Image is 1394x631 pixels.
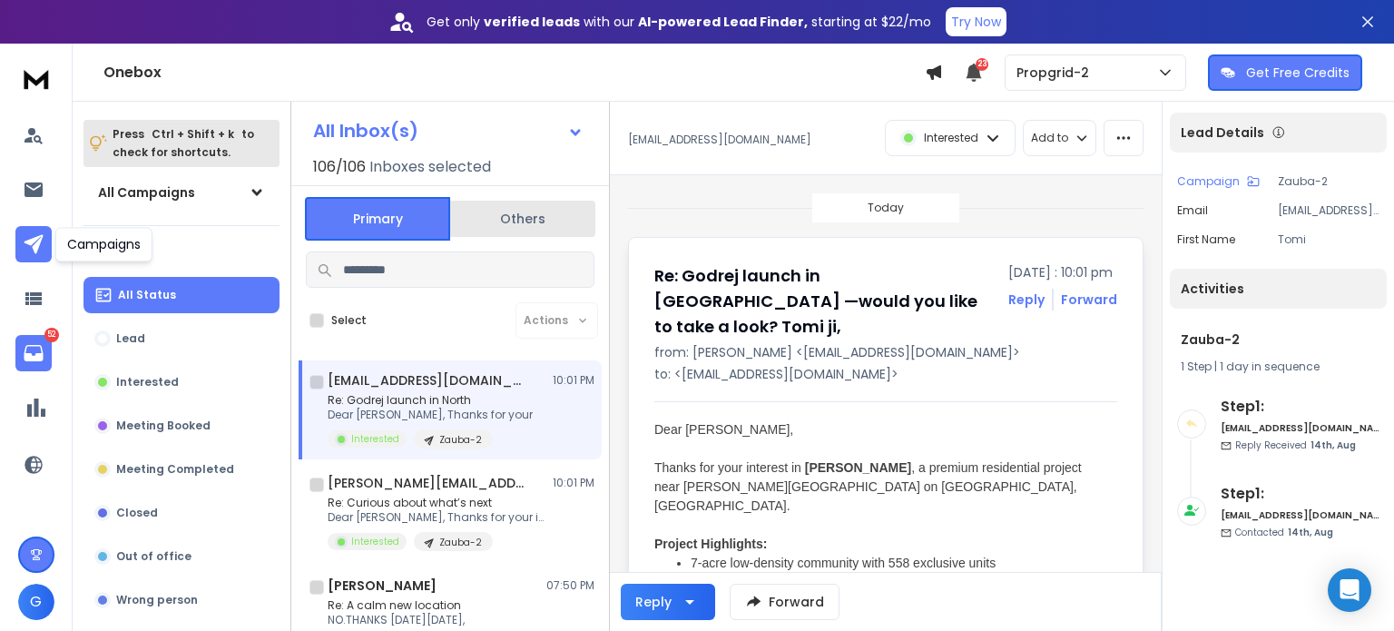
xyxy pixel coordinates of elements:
[654,365,1117,383] p: to: <[EMAIL_ADDRESS][DOMAIN_NAME]>
[328,577,437,595] h1: [PERSON_NAME]
[621,584,715,620] button: Reply
[1221,396,1379,418] h6: Step 1 :
[1221,421,1379,435] h6: [EMAIL_ADDRESS][DOMAIN_NAME]
[946,7,1006,36] button: Try Now
[116,375,179,389] p: Interested
[1181,359,1212,374] span: 1 Step
[328,371,527,389] h1: [EMAIL_ADDRESS][DOMAIN_NAME]
[951,13,1001,31] p: Try Now
[1008,291,1045,309] button: Reply
[654,458,1103,516] div: Thanks for your interest in , a premium residential project near [PERSON_NAME][GEOGRAPHIC_DATA] o...
[351,432,399,446] p: Interested
[313,122,418,140] h1: All Inbox(s)
[1235,439,1356,452] p: Reply Received
[1288,526,1333,539] span: 14th, Aug
[328,510,545,525] p: Dear [PERSON_NAME], Thanks for your interest
[83,495,280,531] button: Closed
[805,460,911,475] strong: [PERSON_NAME]
[730,584,839,620] button: Forward
[484,13,580,31] strong: verified leads
[1246,64,1350,82] p: Get Free Credits
[18,584,54,620] button: G
[55,227,152,261] div: Campaigns
[83,174,280,211] button: All Campaigns
[328,613,512,627] p: NO.THANKS [DATE][DATE],
[328,393,533,408] p: Re: Godrej launch in North
[1278,232,1379,247] p: Tomi
[1221,483,1379,505] h6: Step 1 :
[1177,232,1235,247] p: First Name
[654,420,1103,439] div: Dear [PERSON_NAME],
[654,263,997,340] h1: Re: Godrej launch in [GEOGRAPHIC_DATA] —would you like to take a look? Tomi ji,
[313,156,366,178] span: 106 / 106
[691,554,1103,573] div: 7-acre low-density community with 558 exclusive units
[1278,174,1379,189] p: Zauba-2
[1008,263,1117,281] p: [DATE] : 10:01 pm
[305,197,450,241] button: Primary
[553,373,594,388] p: 10:01 PM
[439,536,482,549] p: Zauba-2
[83,277,280,313] button: All Status
[1061,291,1117,309] div: Forward
[1220,359,1320,374] span: 1 day in sequence
[328,598,512,613] p: Re: A calm new location
[83,538,280,575] button: Out of office
[1328,568,1371,612] div: Open Intercom Messenger
[116,462,234,477] p: Meeting Completed
[1181,330,1376,349] h1: Zauba-2
[98,183,195,202] h1: All Campaigns
[44,328,59,342] p: 52
[328,496,545,510] p: Re: Curious about what’s next
[628,133,811,147] p: [EMAIL_ADDRESS][DOMAIN_NAME]
[546,578,594,593] p: 07:50 PM
[299,113,598,149] button: All Inbox(s)
[18,62,54,95] img: logo
[654,343,1117,361] p: from: [PERSON_NAME] <[EMAIL_ADDRESS][DOMAIN_NAME]>
[83,364,280,400] button: Interested
[1221,508,1379,522] h6: [EMAIL_ADDRESS][DOMAIN_NAME]
[924,131,978,145] p: Interested
[116,549,191,564] p: Out of office
[83,408,280,444] button: Meeting Booked
[116,331,145,346] p: Lead
[328,408,533,422] p: Dear [PERSON_NAME], Thanks for your
[116,506,158,520] p: Closed
[1016,64,1096,82] p: Propgrid-2
[1181,360,1376,374] div: |
[635,593,672,611] div: Reply
[103,62,925,84] h1: Onebox
[328,474,527,492] h1: [PERSON_NAME][EMAIL_ADDRESS][DOMAIN_NAME]
[149,123,237,144] span: Ctrl + Shift + k
[116,593,198,607] p: Wrong person
[118,288,176,302] p: All Status
[1170,269,1387,309] div: Activities
[369,156,491,178] h3: Inboxes selected
[83,451,280,488] button: Meeting Completed
[83,582,280,618] button: Wrong person
[1177,174,1260,189] button: Campaign
[1177,174,1240,189] p: Campaign
[83,241,280,266] h3: Filters
[1177,203,1208,218] p: Email
[427,13,931,31] p: Get only with our starting at $22/mo
[1208,54,1362,91] button: Get Free Credits
[83,320,280,357] button: Lead
[1235,526,1333,539] p: Contacted
[450,199,595,239] button: Others
[1031,131,1068,145] p: Add to
[553,476,594,490] p: 10:01 PM
[868,201,904,215] p: Today
[976,58,988,71] span: 23
[439,433,482,447] p: Zauba-2
[1278,203,1379,218] p: [EMAIL_ADDRESS][DOMAIN_NAME]
[113,125,254,162] p: Press to check for shortcuts.
[654,537,767,551] strong: Project Highlights:
[351,535,399,548] p: Interested
[1311,439,1356,452] span: 14th, Aug
[638,13,808,31] strong: AI-powered Lead Finder,
[331,313,367,328] label: Select
[116,419,211,433] p: Meeting Booked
